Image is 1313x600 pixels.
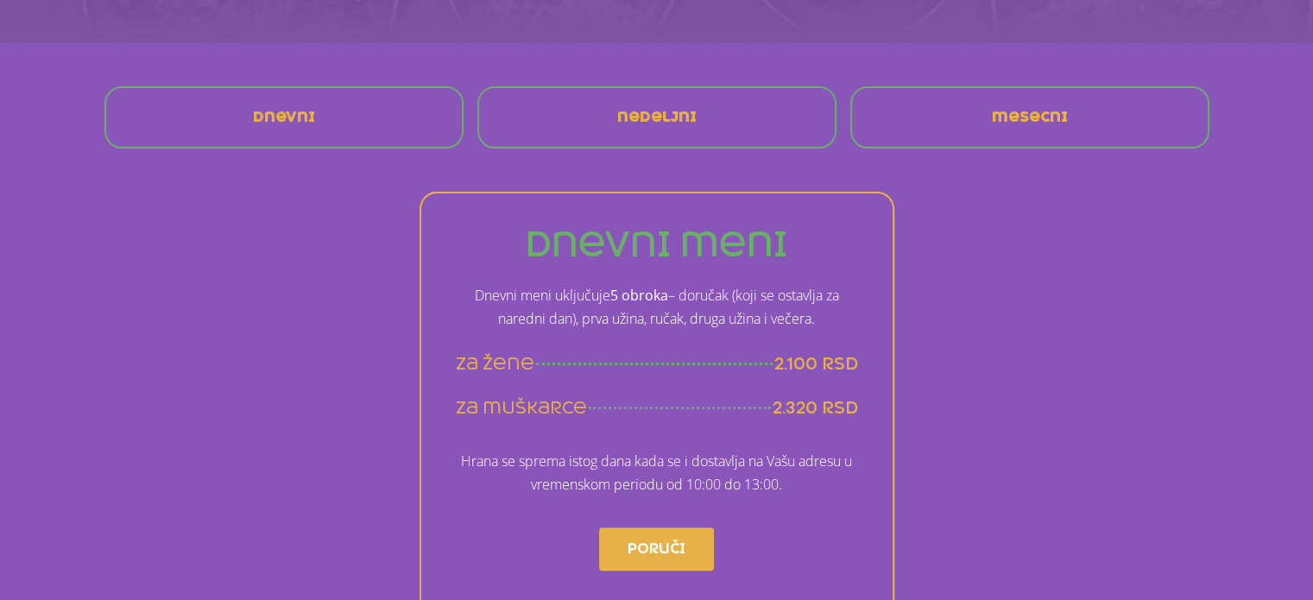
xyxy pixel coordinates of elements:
span: Dnevni [253,111,315,124]
span: mesecni [992,111,1068,124]
a: mesecni [978,97,1082,138]
span: za žene [456,353,534,375]
h3: dnevni meni [456,228,858,262]
p: Dnevni meni uključuje – doručak (koji se ostavlja za naredni dan), prva užina, ručak, druga užina... [456,284,858,331]
a: Poruči [599,527,714,571]
a: nedeljni [603,97,710,138]
span: za muškarce [456,397,587,419]
span: 2.320 rsd [773,397,858,419]
a: Dnevni [239,97,329,138]
span: Poruči [628,535,685,563]
span: nedeljni [617,111,697,124]
p: Hrana se sprema istog dana kada se i dostavlja na Vašu adresu u vremenskom periodu od 10:00 do 13... [456,450,858,496]
span: 2.100 rsd [774,353,858,375]
strong: 5 obroka [610,286,668,305]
